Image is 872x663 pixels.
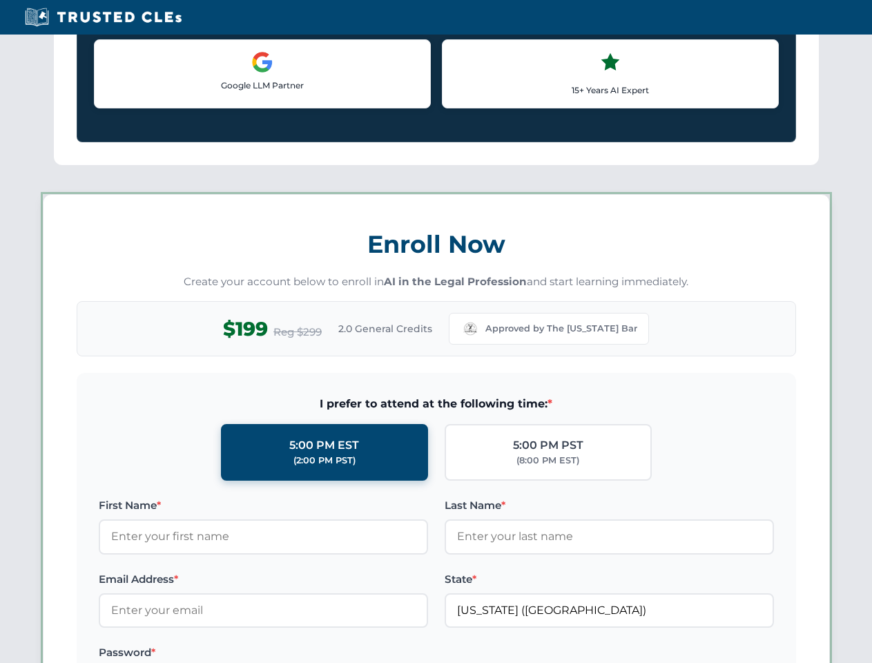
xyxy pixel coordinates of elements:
p: 15+ Years AI Expert [454,84,767,97]
p: Create your account below to enroll in and start learning immediately. [77,274,796,290]
label: Password [99,644,428,661]
input: Enter your email [99,593,428,628]
label: Last Name [445,497,774,514]
h3: Enroll Now [77,222,796,266]
label: First Name [99,497,428,514]
span: 2.0 General Credits [338,321,432,336]
div: 5:00 PM PST [513,436,583,454]
strong: AI in the Legal Profession [384,275,527,288]
label: State [445,571,774,588]
div: 5:00 PM EST [289,436,359,454]
span: I prefer to attend at the following time: [99,395,774,413]
div: (2:00 PM PST) [293,454,356,468]
img: Google [251,51,273,73]
input: Missouri (MO) [445,593,774,628]
span: Approved by The [US_STATE] Bar [485,322,637,336]
div: (8:00 PM EST) [516,454,579,468]
input: Enter your last name [445,519,774,554]
p: Google LLM Partner [106,79,419,92]
input: Enter your first name [99,519,428,554]
img: Missouri Bar [461,319,480,338]
span: $199 [223,314,268,345]
img: Trusted CLEs [21,7,186,28]
label: Email Address [99,571,428,588]
span: Reg $299 [273,324,322,340]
